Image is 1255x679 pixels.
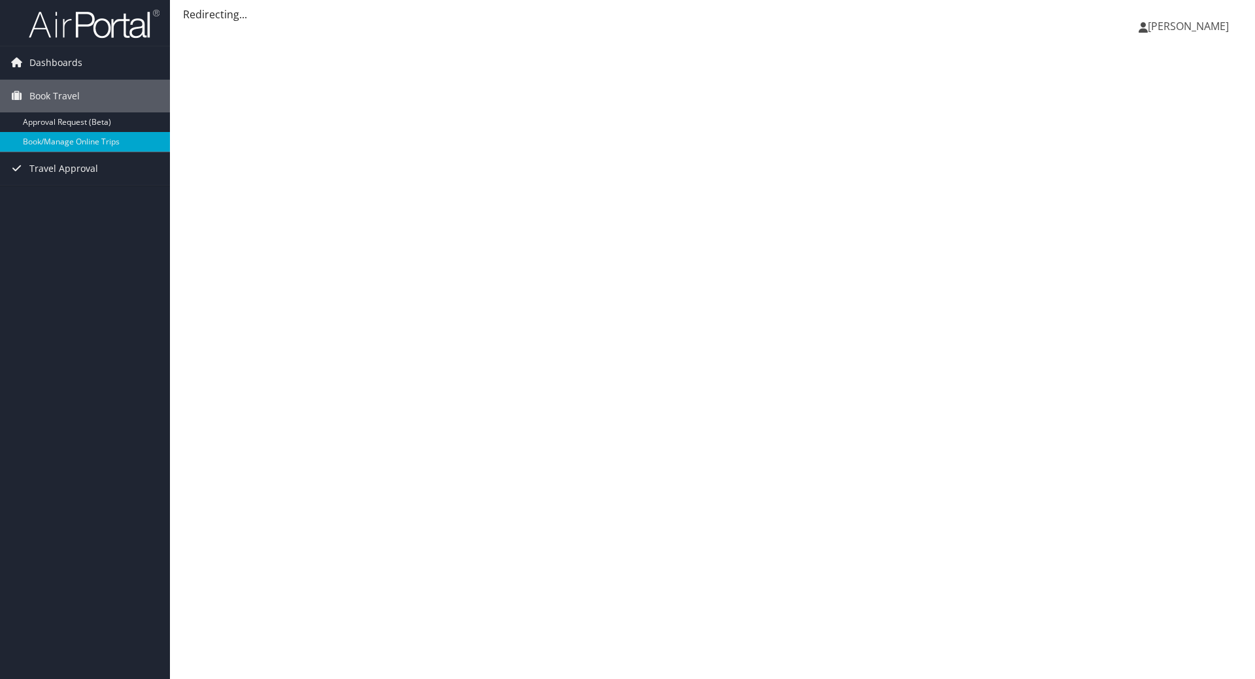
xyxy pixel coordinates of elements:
[29,152,98,185] span: Travel Approval
[1148,19,1229,33] span: [PERSON_NAME]
[1139,7,1242,46] a: [PERSON_NAME]
[183,7,1242,22] div: Redirecting...
[29,46,82,79] span: Dashboards
[29,8,159,39] img: airportal-logo.png
[29,80,80,112] span: Book Travel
